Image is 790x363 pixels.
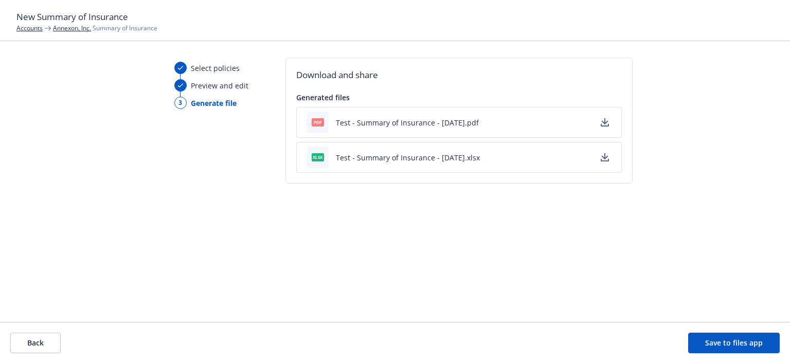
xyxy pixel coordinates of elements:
span: Generate file [191,98,237,108]
h1: New Summary of Insurance [16,10,774,24]
div: 3 [174,97,187,109]
button: Test - Summary of Insurance - [DATE].pdf [336,117,479,128]
span: Summary of Insurance [53,24,157,32]
button: Save to files app [688,333,780,353]
a: Accounts [16,24,43,32]
span: pdf [312,118,324,126]
a: Annexon, Inc. [53,24,91,32]
button: Back [10,333,61,353]
button: Test - Summary of Insurance - [DATE].xlsx [336,152,480,163]
span: Select policies [191,63,240,74]
span: Preview and edit [191,80,248,91]
span: xlsx [312,153,324,161]
span: Generated files [296,93,350,102]
h2: Download and share [296,68,622,82]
